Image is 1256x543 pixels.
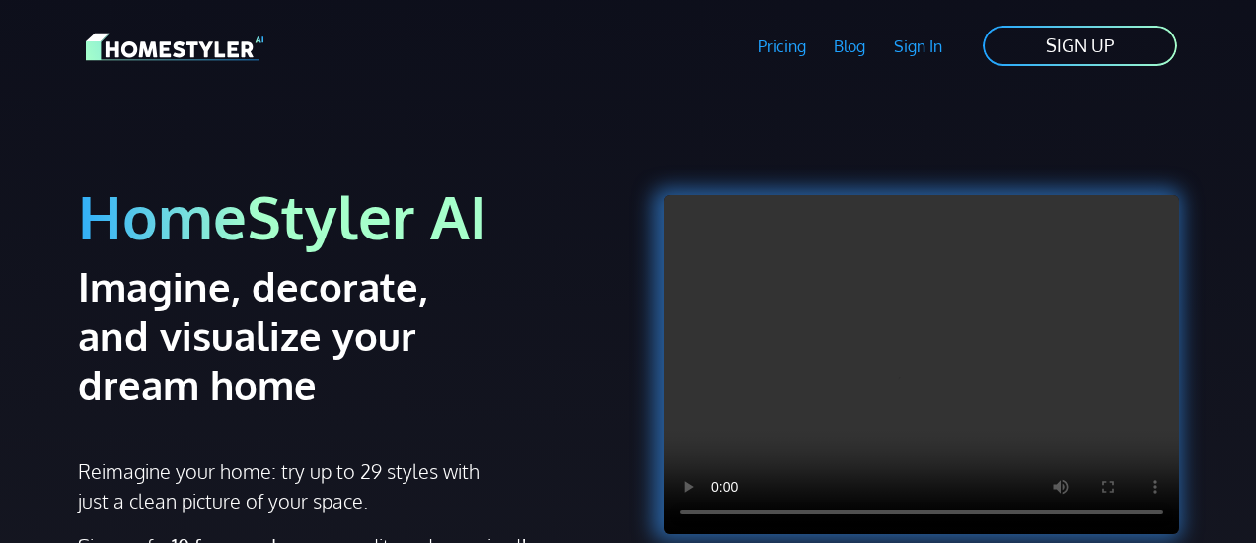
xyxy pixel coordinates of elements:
a: Sign In [880,24,957,69]
a: Pricing [743,24,820,69]
h1: HomeStyler AI [78,179,617,253]
a: SIGN UP [981,24,1179,68]
img: HomeStyler AI logo [86,30,263,64]
p: Reimagine your home: try up to 29 styles with just a clean picture of your space. [78,456,482,515]
h2: Imagine, decorate, and visualize your dream home [78,261,509,409]
a: Blog [820,24,880,69]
